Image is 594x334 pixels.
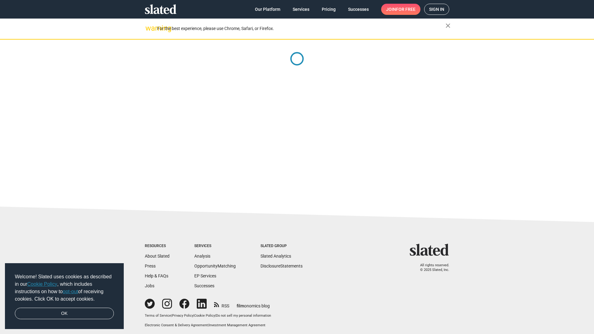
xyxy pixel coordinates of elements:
[343,4,374,15] a: Successes
[63,289,78,294] a: opt-out
[317,4,341,15] a: Pricing
[172,314,193,318] a: Privacy Policy
[15,308,114,319] a: dismiss cookie message
[194,263,236,268] a: OpportunityMatching
[288,4,314,15] a: Services
[293,4,309,15] span: Services
[255,4,280,15] span: Our Platform
[381,4,420,15] a: Joinfor free
[171,314,172,318] span: |
[444,22,452,29] mat-icon: close
[157,24,445,33] div: For the best experience, please use Chrome, Safari, or Firefox.
[5,263,124,329] div: cookieconsent
[145,254,170,259] a: About Slated
[15,273,114,303] span: Welcome! Slated uses cookies as described in our , which includes instructions on how to of recei...
[145,24,153,32] mat-icon: warning
[209,323,265,327] a: Investment Management Agreement
[27,281,57,287] a: Cookie Policy
[145,263,156,268] a: Press
[348,4,369,15] span: Successes
[237,303,244,308] span: film
[145,314,171,318] a: Terms of Service
[193,314,194,318] span: |
[414,263,449,272] p: All rights reserved. © 2025 Slated, Inc.
[145,244,170,249] div: Resources
[237,298,270,309] a: filmonomics blog
[424,4,449,15] a: Sign in
[215,314,216,318] span: |
[250,4,285,15] a: Our Platform
[208,323,209,327] span: |
[429,4,444,15] span: Sign in
[216,314,271,318] button: Do not sell my personal information
[145,273,168,278] a: Help & FAQs
[260,254,291,259] a: Slated Analytics
[396,4,415,15] span: for free
[214,299,229,309] a: RSS
[194,314,215,318] a: Cookie Policy
[145,283,154,288] a: Jobs
[194,283,214,288] a: Successes
[322,4,336,15] span: Pricing
[260,263,303,268] a: DisclosureStatements
[194,244,236,249] div: Services
[194,254,210,259] a: Analysis
[386,4,415,15] span: Join
[194,273,216,278] a: EP Services
[145,323,208,327] a: Electronic Consent & Delivery Agreement
[260,244,303,249] div: Slated Group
